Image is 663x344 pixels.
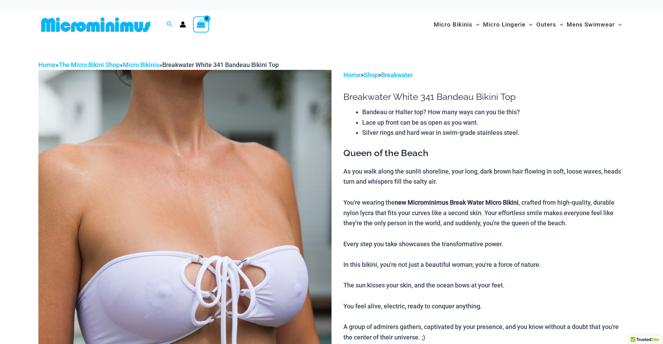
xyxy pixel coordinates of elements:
a: View Shopping Cart, empty [193,16,209,32]
a: Micro Bikinis [123,61,159,68]
li: Silver rings and hard wear in swim-grade stainless steel. [362,127,625,138]
a: Account icon link [180,21,186,28]
b: new Microminimus Break Water Micro Bikini [395,199,519,206]
span: Outers [536,16,556,34]
li: Bandeau or Halter top? How many ways can you tie this? [362,107,625,117]
span: Menu Toggle [556,16,563,34]
a: Micro LingerieMenu ToggleMenu Toggle [481,14,534,35]
a: Home [343,71,360,79]
span: Menu Toggle [526,16,532,34]
nav: Site Navigation [431,13,625,36]
h1: Breakwater White 341 Bandeau Bikini Top [343,92,625,102]
a: Breakwater [381,71,413,79]
a: OutersMenu ToggleMenu Toggle [535,14,565,35]
span: Menu Toggle [615,16,622,34]
span: Micro Lingerie [483,16,526,34]
a: Shop [364,71,378,79]
a: Home [38,61,55,68]
span: Breakwater White 341 Bandeau Bikini Top [162,61,279,68]
span: Mens Swimwear [567,16,615,34]
span: Micro Bikinis [434,16,472,34]
p: > > [343,70,625,80]
h3: Queen of the Beach [343,147,625,159]
img: MM SHOP LOGO FLAT [38,17,153,32]
span: » » » [38,61,279,68]
p: As you walk along the sunlit shoreline, your long, dark brown hair flowing in soft, loose waves, ... [343,166,625,343]
a: Search icon link [166,20,173,29]
a: Micro BikinisMenu ToggleMenu Toggle [432,14,481,35]
span: Menu Toggle [472,16,479,34]
a: Mens SwimwearMenu ToggleMenu Toggle [565,14,624,35]
li: Lace up front can be as open as you want. [362,117,625,128]
a: The Micro Bikini Shop [59,61,120,68]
